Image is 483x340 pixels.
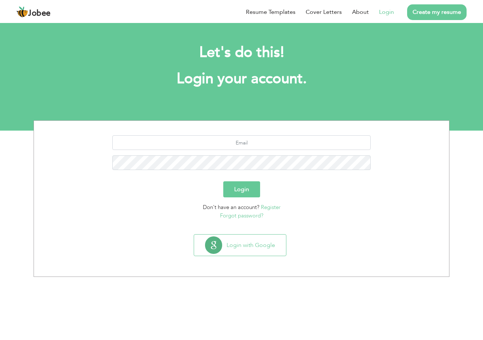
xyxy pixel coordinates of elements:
a: Jobee [16,6,51,18]
a: Login [379,8,394,16]
h2: Let's do this! [45,43,438,62]
img: jobee.io [16,6,28,18]
a: Cover Letters [306,8,342,16]
a: Register [261,204,281,211]
a: About [352,8,369,16]
button: Login with Google [194,235,286,256]
a: Resume Templates [246,8,295,16]
span: Jobee [28,9,51,18]
a: Create my resume [407,4,467,20]
a: Forgot password? [220,212,263,219]
button: Login [223,181,260,197]
span: Don't have an account? [203,204,259,211]
input: Email [112,135,371,150]
h1: Login your account. [45,69,438,88]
